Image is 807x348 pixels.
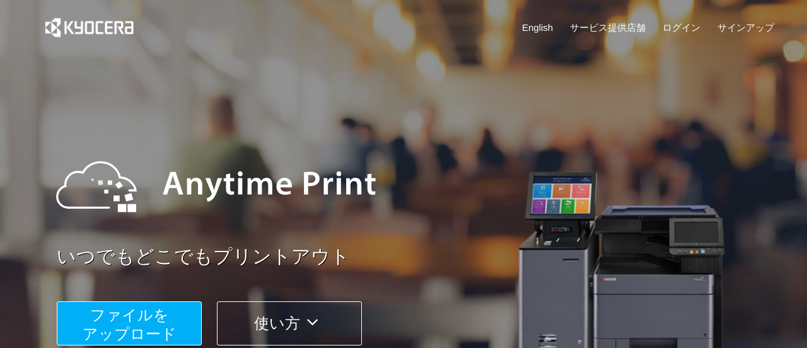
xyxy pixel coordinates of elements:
[57,301,202,345] button: ファイルを​​アップロード
[663,21,700,34] a: ログイン
[717,21,774,34] a: サインアップ
[57,243,782,270] a: いつでもどこでもプリントアウト
[522,21,553,34] a: English
[83,306,177,342] span: ファイルを ​​アップロード
[217,301,362,345] button: 使い方
[570,21,646,34] a: サービス提供店舗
